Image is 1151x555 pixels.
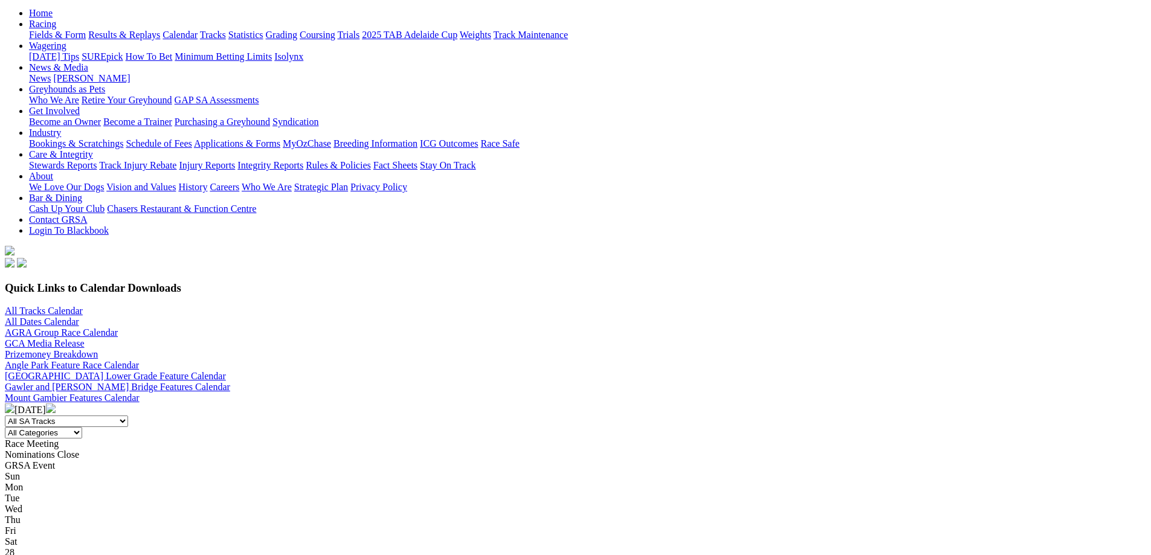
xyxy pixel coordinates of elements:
[210,182,239,192] a: Careers
[272,117,318,127] a: Syndication
[29,106,80,116] a: Get Involved
[29,95,79,105] a: Who We Are
[29,30,1146,40] div: Racing
[350,182,407,192] a: Privacy Policy
[29,160,1146,171] div: Care & Integrity
[300,30,335,40] a: Coursing
[5,493,1146,504] div: Tue
[5,306,83,316] a: All Tracks Calendar
[29,182,1146,193] div: About
[178,182,207,192] a: History
[5,460,1146,471] div: GRSA Event
[29,149,93,159] a: Care & Integrity
[420,160,476,170] a: Stay On Track
[99,160,176,170] a: Track Injury Rebate
[5,338,85,348] a: GCA Media Release
[29,182,104,192] a: We Love Our Dogs
[29,171,53,181] a: About
[306,160,371,170] a: Rules & Policies
[88,30,160,40] a: Results & Replays
[29,51,79,62] a: [DATE] Tips
[5,327,118,338] a: AGRA Group Race Calendar
[82,51,123,62] a: SUREpick
[334,138,418,149] a: Breeding Information
[82,95,172,105] a: Retire Your Greyhound
[5,403,15,413] img: chevron-left-pager-white.svg
[5,349,98,359] a: Prizemoney Breakdown
[29,204,1146,214] div: Bar & Dining
[5,382,230,392] a: Gawler and [PERSON_NAME] Bridge Features Calendar
[5,504,1146,515] div: Wed
[228,30,263,40] a: Statistics
[53,73,130,83] a: [PERSON_NAME]
[29,138,1146,149] div: Industry
[274,51,303,62] a: Isolynx
[5,360,139,370] a: Angle Park Feature Race Calendar
[29,204,105,214] a: Cash Up Your Club
[294,182,348,192] a: Strategic Plan
[29,117,1146,127] div: Get Involved
[5,449,1146,460] div: Nominations Close
[126,138,192,149] a: Schedule of Fees
[460,30,491,40] a: Weights
[373,160,418,170] a: Fact Sheets
[5,393,140,403] a: Mount Gambier Features Calendar
[29,117,101,127] a: Become an Owner
[337,30,359,40] a: Trials
[29,84,105,94] a: Greyhounds as Pets
[29,8,53,18] a: Home
[5,281,1146,295] h3: Quick Links to Calendar Downloads
[107,204,256,214] a: Chasers Restaurant & Function Centre
[175,51,272,62] a: Minimum Betting Limits
[29,214,87,225] a: Contact GRSA
[283,138,331,149] a: MyOzChase
[29,62,88,72] a: News & Media
[5,316,79,327] a: All Dates Calendar
[175,95,259,105] a: GAP SA Assessments
[29,51,1146,62] div: Wagering
[5,258,15,268] img: facebook.svg
[29,160,97,170] a: Stewards Reports
[5,438,1146,449] div: Race Meeting
[29,73,1146,84] div: News & Media
[17,258,27,268] img: twitter.svg
[29,127,61,138] a: Industry
[420,138,478,149] a: ICG Outcomes
[5,246,15,255] img: logo-grsa-white.png
[480,138,519,149] a: Race Safe
[179,160,235,170] a: Injury Reports
[29,95,1146,106] div: Greyhounds as Pets
[266,30,297,40] a: Grading
[237,160,303,170] a: Integrity Reports
[5,371,226,381] a: [GEOGRAPHIC_DATA] Lower Grade Feature Calendar
[5,536,1146,547] div: Sat
[103,117,172,127] a: Become a Trainer
[5,515,1146,525] div: Thu
[200,30,226,40] a: Tracks
[29,40,66,51] a: Wagering
[5,525,1146,536] div: Fri
[106,182,176,192] a: Vision and Values
[5,471,1146,482] div: Sun
[5,403,1146,415] div: [DATE]
[494,30,568,40] a: Track Maintenance
[29,19,56,29] a: Racing
[126,51,173,62] a: How To Bet
[5,482,1146,493] div: Mon
[362,30,457,40] a: 2025 TAB Adelaide Cup
[175,117,270,127] a: Purchasing a Greyhound
[29,193,82,203] a: Bar & Dining
[163,30,198,40] a: Calendar
[194,138,280,149] a: Applications & Forms
[29,138,123,149] a: Bookings & Scratchings
[242,182,292,192] a: Who We Are
[29,30,86,40] a: Fields & Form
[29,225,109,236] a: Login To Blackbook
[29,73,51,83] a: News
[46,403,56,413] img: chevron-right-pager-white.svg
